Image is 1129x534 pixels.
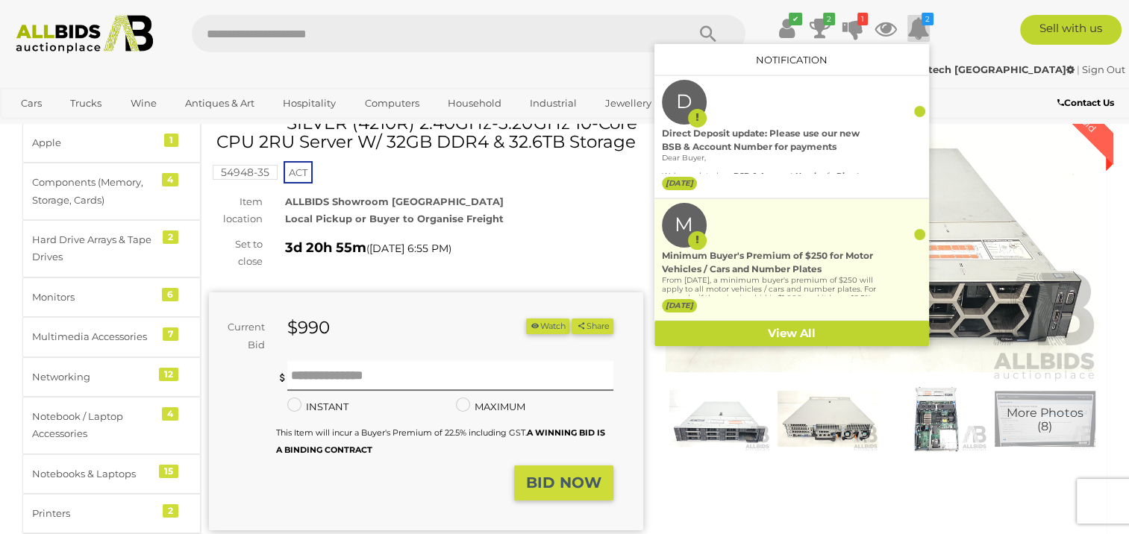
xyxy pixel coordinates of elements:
[32,328,155,345] div: Multimedia Accessories
[995,386,1095,451] a: More Photos(8)
[662,154,877,234] p: Dear Buyer, We’ve updated our for . Payments will show in your ALLBIDS account as soon as funds c...
[909,63,1077,75] a: Ecotech [GEOGRAPHIC_DATA]
[922,13,933,25] i: 2
[32,231,155,266] div: Hard Drive Arrays & Tape Drives
[369,242,448,255] span: [DATE] 6:55 PM
[662,127,877,154] div: Direct Deposit update: Please use our new BSB & Account Number for payments
[1007,407,1083,433] span: More Photos (8)
[514,465,613,500] button: BID NOW
[32,465,155,483] div: Notebooks & Laptops
[662,177,697,190] label: [DATE]
[526,318,569,334] button: Watch
[789,13,802,25] i: ✔
[778,386,878,451] img: Dell EMC PowerEdge R740xd Intel Xeon SILVER (4210R) 2.40GHz-3.20GHz 10-Core CPU 2RU Server W/ 32G...
[276,427,605,455] b: A WINNING BID IS A BINDING CONTRACT
[354,91,428,116] a: Computers
[676,80,692,125] label: D
[572,318,613,334] button: Share
[22,357,201,397] a: Networking 12
[32,289,155,306] div: Monitors
[669,386,770,451] img: Dell EMC PowerEdge R740xd Intel Xeon SILVER (4210R) 2.40GHz-3.20GHz 10-Core CPU 2RU Server W/ 32G...
[907,15,930,42] a: 2
[32,505,155,522] div: Printers
[32,368,155,386] div: Networking
[22,397,201,454] a: Notebook / Laptop Accessories 4
[995,386,1095,451] img: Dell EMC PowerEdge R740xd Intel Xeon SILVER (4210R) 2.40GHz-3.20GHz 10-Core CPU 2RU Server W/ 32G...
[162,288,178,301] div: 6
[886,386,986,451] img: Dell EMC PowerEdge R740xd Intel Xeon SILVER (4210R) 2.40GHz-3.20GHz 10-Core CPU 2RU Server W/ 32G...
[1057,95,1118,111] a: Contact Us
[22,123,201,163] a: Apple 1
[1082,63,1125,75] a: Sign Out
[213,166,278,178] a: 54948-35
[662,299,697,312] label: [DATE]
[285,239,366,256] strong: 3d 20h 55m
[671,15,745,52] button: Search
[159,368,178,381] div: 12
[1020,15,1122,45] a: Sell with us
[162,407,178,421] div: 4
[809,15,831,42] a: 2
[22,454,201,494] a: Notebooks & Laptops 15
[675,203,693,248] label: M
[842,15,864,42] a: 1
[163,504,178,518] div: 2
[366,242,451,254] span: ( )
[8,15,160,54] img: Allbids.com.au
[456,398,525,415] label: MAXIMUM
[22,494,201,533] a: Printers 2
[209,318,276,354] div: Current Bid
[121,91,166,116] a: Wine
[857,13,868,25] i: 1
[526,474,601,491] strong: BID NOW
[1045,81,1113,149] div: Outbid
[32,174,155,209] div: Components (Memory, Storage, Cards)
[163,327,178,341] div: 7
[776,15,798,42] a: ✔
[11,91,51,116] a: Cars
[162,173,178,186] div: 4
[22,220,201,277] a: Hard Drive Arrays & Tape Drives 2
[198,236,274,271] div: Set to close
[662,249,877,276] div: Minimum Buyer's Premium of $250 for Motor Vehicles / Cars and Number Plates
[32,134,155,151] div: Apple
[60,91,111,116] a: Trucks
[756,54,828,66] a: Notification
[284,161,313,183] span: ACT
[1077,63,1080,75] span: |
[32,408,155,443] div: Notebook / Laptop Accessories
[285,213,504,224] strong: Local Pickup or Buyer to Organise Freight
[22,163,201,220] a: Components (Memory, Storage, Cards) 4
[287,317,330,338] strong: $990
[164,133,178,147] div: 1
[823,13,835,25] i: 2
[734,171,827,180] b: BSB & Account Number
[595,91,661,116] a: Jewellery
[276,427,605,455] small: This Item will incur a Buyer's Premium of 22.5% including GST.
[662,276,877,348] p: From [DATE], a minimum buyer's premium of $250 will apply to all motor vehicles / cars and number...
[526,318,569,334] li: Watch this item
[175,91,264,116] a: Antiques & Art
[159,465,178,478] div: 15
[273,91,345,116] a: Hospitality
[909,63,1075,75] strong: Ecotech [GEOGRAPHIC_DATA]
[438,91,511,116] a: Household
[163,230,178,244] div: 2
[216,95,639,152] h1: Dell EMC PowerEdge R740xd Intel Xeon SILVER (4210R) 2.40GHz-3.20GHz 10-Core CPU 2RU Server W/ 32G...
[22,317,201,356] a: Multimedia Accessories 7
[285,195,504,207] strong: ALLBIDS Showroom [GEOGRAPHIC_DATA]
[287,398,348,415] label: INSTANT
[654,321,929,347] a: View All
[198,193,274,228] div: Item location
[213,165,278,180] mark: 54948-35
[1057,97,1114,108] b: Contact Us
[520,91,587,116] a: Industrial
[22,277,201,317] a: Monitors 6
